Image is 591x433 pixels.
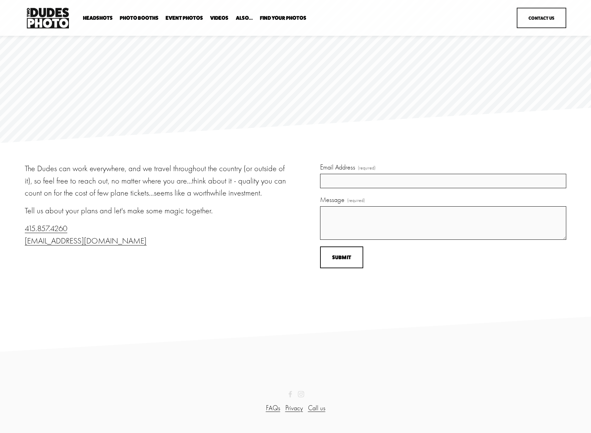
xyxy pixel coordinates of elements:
[320,162,355,172] span: Email Address
[25,162,294,199] p: The Dudes can work everywhere, and we travel throughout the country (or outside of it), so feel f...
[120,15,159,21] a: folder dropdown
[236,15,253,21] span: Also...
[358,165,376,172] span: (required)
[25,236,146,245] a: [EMAIL_ADDRESS][DOMAIN_NAME]
[83,15,113,21] a: folder dropdown
[332,254,352,261] span: Submit
[308,403,325,413] a: Call us
[287,391,294,398] a: 2 Dudes & A Booth
[236,15,253,21] a: folder dropdown
[25,205,294,217] p: Tell us about your plans and let's make some magic together.
[120,15,159,21] span: Photo Booths
[320,246,363,268] button: SubmitSubmit
[210,15,228,21] a: Videos
[260,15,306,21] span: Find Your Photos
[266,403,280,413] a: FAQs
[320,195,344,205] span: Message
[260,15,306,21] a: folder dropdown
[517,8,566,28] a: Contact Us
[25,6,71,30] img: Two Dudes Photo | Headshots, Portraits &amp; Photo Booths
[83,15,113,21] span: Headshots
[285,403,303,413] a: Privacy
[347,197,365,204] span: (required)
[298,391,304,398] a: Instagram
[166,15,203,21] a: Event Photos
[25,224,67,233] a: 415.857.4260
